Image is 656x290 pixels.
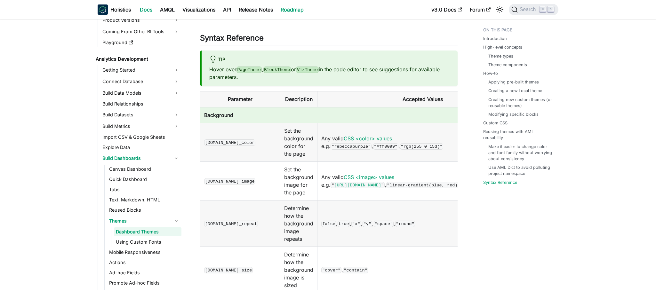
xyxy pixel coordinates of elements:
[204,221,258,227] code: [DOMAIN_NAME]_repeat
[107,278,181,287] a: Promote Ad-hoc Fields
[114,238,181,247] a: Using Custom Fonts
[488,53,513,59] a: Theme types
[100,27,181,37] a: Coming From Other BI Tools
[331,182,384,188] code: " "
[219,4,235,15] a: API
[483,129,555,141] a: Reusing themes with AML reusability
[98,4,108,15] img: Holistics
[204,178,255,184] code: [DOMAIN_NAME]_image
[204,139,255,146] code: [DOMAIN_NAME]_color
[483,179,517,185] a: Syntax Reference
[317,123,528,162] td: Any valid e.g. , ,
[374,221,394,227] code: "space"
[98,4,131,15] a: HolisticsHolistics
[509,4,558,15] button: Search (Command+K)
[107,175,181,184] a: Quick Dashboard
[540,6,546,12] kbd: ⌘
[156,4,179,15] a: AMQL
[100,99,181,108] a: Build Relationships
[100,133,181,142] a: Import CSV & Google Sheets
[338,221,350,227] code: true
[518,7,540,12] span: Search
[317,91,528,107] th: Accepted Values
[351,221,361,227] code: "x"
[428,4,466,15] a: v3.0 Docs
[136,4,156,15] a: Docs
[395,221,415,227] code: "round"
[107,258,181,267] a: Actions
[100,15,181,25] a: Product Versions
[107,195,181,204] a: Text, Markdown, HTML
[100,143,181,152] a: Explore Data
[488,79,539,85] a: Applying pre-built themes
[548,6,554,12] kbd: K
[100,65,181,75] a: Getting Started
[386,182,461,188] code: "linear-gradient(blue, red)"
[334,183,381,188] a: [URL][DOMAIN_NAME]
[488,111,539,117] a: Modifying specific blocks
[483,44,522,50] a: High-level concepts
[107,185,181,194] a: Tabs
[488,144,552,162] a: Make it easier to change color and font family without worrying about consistency
[235,4,277,15] a: Release Notes
[107,268,181,277] a: Ad-hoc Fields
[343,267,368,273] code: "contain"
[280,123,317,162] td: Set the background color for the page
[321,267,341,273] code: "cover"
[317,200,528,247] td: , , , , ,
[488,88,542,94] a: Creating a new Local theme
[277,4,308,15] a: Roadmap
[280,91,317,107] th: Description
[107,216,181,226] a: Themes
[488,97,552,109] a: Creating new custom themes (or reusable themes)
[495,4,505,15] button: Switch between dark and light mode (currently light mode)
[94,55,181,64] a: Analytics Development
[100,110,181,120] a: Build Datasets
[321,221,336,227] code: false
[488,62,527,68] a: Theme components
[296,67,318,73] code: VizTheme
[280,200,317,247] td: Determine how the background image repeats
[114,227,181,236] a: Dashboard Themes
[204,112,233,118] b: Background
[100,38,181,47] a: Playground
[91,19,187,290] nav: Docs sidebar
[488,164,552,176] a: Use AML Dict to avoid polluting project namespace
[466,4,494,15] a: Forum
[107,248,181,257] a: Mobile Responsiveness
[209,56,450,64] div: tip
[331,143,372,150] code: "rebeccapurple"
[483,35,507,42] a: Introduction
[107,206,181,215] a: Reused Blocks
[100,153,181,163] a: Build Dashboards
[373,143,398,150] code: "#ff0099"
[263,67,291,73] code: BlockTheme
[317,162,528,200] td: Any valid e.g. ,
[400,143,444,150] code: "rgb(255 0 153)"
[204,267,253,273] code: [DOMAIN_NAME]_size
[200,33,458,45] h2: Syntax Reference
[363,221,372,227] code: "y"
[100,121,181,131] a: Build Metrics
[100,76,181,87] a: Connect Database
[100,88,181,98] a: Build Data Models
[179,4,219,15] a: Visualizations
[344,174,394,180] a: CSS <image> values
[483,120,508,126] a: Custom CSS
[236,67,262,73] code: PageTheme
[280,162,317,200] td: Set the background image for the page
[110,6,131,13] b: Holistics
[344,135,392,142] a: CSS <color> values
[483,70,498,76] a: How-to
[200,91,280,107] th: Parameter
[107,165,181,174] a: Canvas Dashboard
[209,66,450,81] p: Hover over , or in the code editor to see suggestions for available parameters.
